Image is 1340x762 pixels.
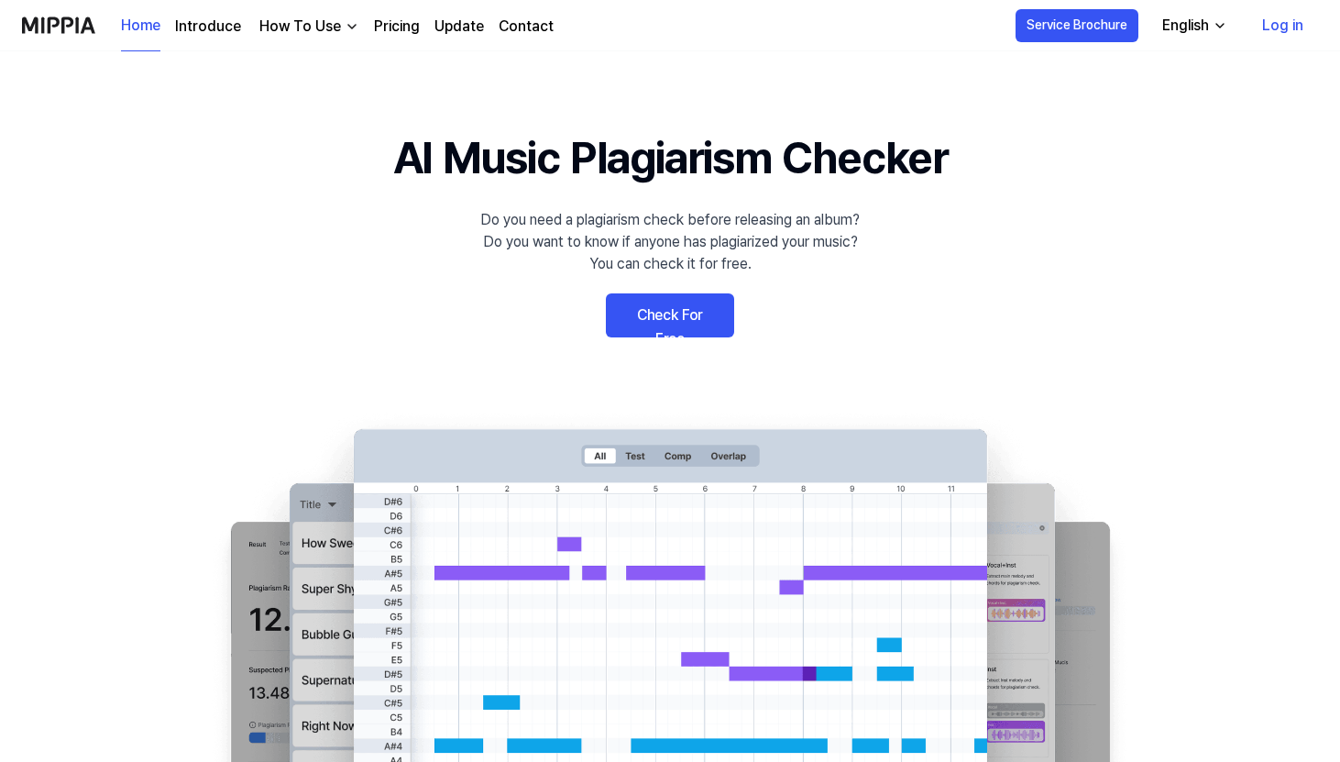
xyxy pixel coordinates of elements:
img: down [345,19,359,34]
a: Update [434,16,484,38]
button: Service Brochure [1016,9,1138,42]
div: Do you need a plagiarism check before releasing an album? Do you want to know if anyone has plagi... [480,209,860,275]
a: Check For Free [606,293,734,337]
h1: AI Music Plagiarism Checker [393,125,948,191]
a: Home [121,1,160,51]
a: Introduce [175,16,241,38]
button: How To Use [256,16,359,38]
a: Contact [499,16,554,38]
div: English [1159,15,1213,37]
button: English [1148,7,1238,44]
a: Pricing [374,16,420,38]
div: How To Use [256,16,345,38]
